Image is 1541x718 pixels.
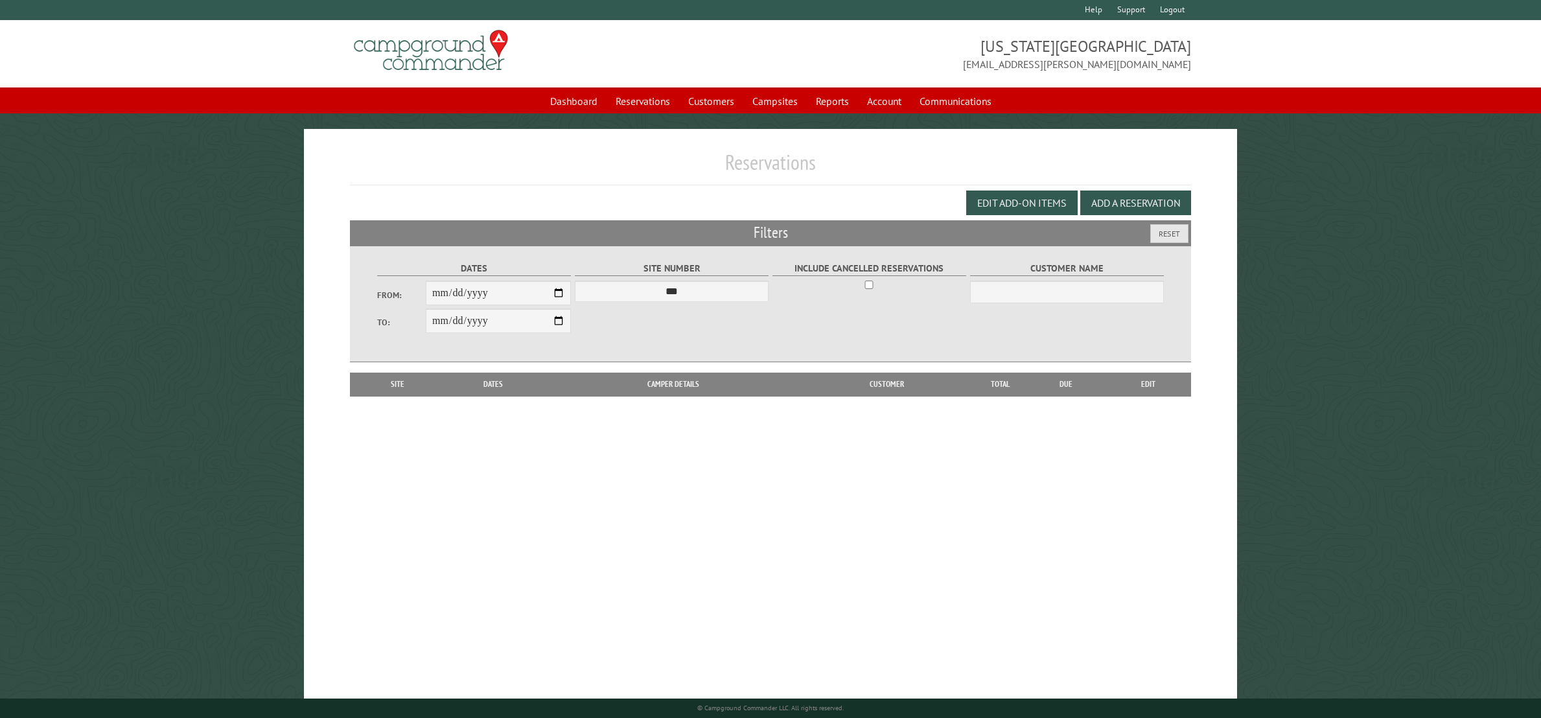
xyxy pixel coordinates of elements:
[377,289,426,301] label: From:
[680,89,742,113] a: Customers
[697,704,844,712] small: © Campground Commander LLC. All rights reserved.
[808,89,857,113] a: Reports
[859,89,909,113] a: Account
[356,373,439,396] th: Site
[770,36,1191,72] span: [US_STATE][GEOGRAPHIC_DATA] [EMAIL_ADDRESS][PERSON_NAME][DOMAIN_NAME]
[745,89,805,113] a: Campsites
[966,191,1078,215] button: Edit Add-on Items
[608,89,678,113] a: Reservations
[575,261,769,276] label: Site Number
[548,373,800,396] th: Camper Details
[970,261,1164,276] label: Customer Name
[350,25,512,76] img: Campground Commander
[1026,373,1106,396] th: Due
[1106,373,1191,396] th: Edit
[350,150,1190,185] h1: Reservations
[974,373,1026,396] th: Total
[377,316,426,329] label: To:
[350,220,1190,245] h2: Filters
[800,373,974,396] th: Customer
[439,373,548,396] th: Dates
[772,261,966,276] label: Include Cancelled Reservations
[377,261,571,276] label: Dates
[542,89,605,113] a: Dashboard
[912,89,999,113] a: Communications
[1150,224,1188,243] button: Reset
[1080,191,1191,215] button: Add a Reservation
